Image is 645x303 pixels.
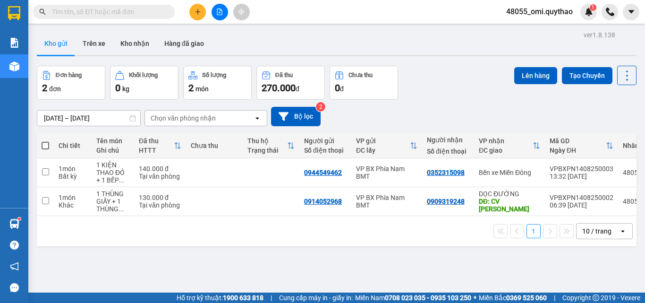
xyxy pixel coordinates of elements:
img: logo-vxr [8,6,20,20]
div: VPBXPN1408250003 [550,165,613,173]
img: warehouse-icon [9,61,19,71]
div: HTTT [139,147,174,154]
div: Số điện thoại [304,147,347,154]
div: Tại văn phòng [139,173,181,180]
div: 1 KIỆN THAO ĐỎ + 1 BẾP GA [96,161,129,184]
div: 1 món [59,194,87,201]
div: ĐC lấy [356,147,410,154]
sup: 1 [590,4,596,11]
div: 1 món [59,165,87,173]
span: aim [238,9,245,15]
div: DỌC ĐƯỜNG [479,190,540,198]
div: Số lượng [202,72,226,78]
div: VP BX Phía Nam BMT [356,165,417,180]
sup: 1 [18,217,21,220]
div: Trạng thái [247,147,287,154]
span: | [554,293,555,303]
span: ... [119,176,125,184]
div: 0944549462 [304,169,342,176]
span: plus [195,9,201,15]
button: Tạo Chuyến [562,67,612,84]
div: Chưa thu [191,142,238,149]
span: Cung cấp máy in - giấy in: [279,293,353,303]
div: VP gửi [356,137,410,145]
button: Khối lượng0kg [110,66,178,100]
div: DĐ: CV THANH LỄ [479,198,540,213]
div: Tại văn phòng [139,201,181,209]
span: 2 [42,82,47,94]
span: kg [122,85,129,93]
button: Hàng đã giao [157,32,212,55]
div: 13:32 [DATE] [550,173,613,180]
button: Trên xe [75,32,113,55]
span: question-circle [10,241,19,250]
span: file-add [216,9,223,15]
span: đ [340,85,344,93]
strong: 1900 633 818 [223,294,263,302]
span: ⚪️ [474,296,476,300]
img: phone-icon [606,8,614,16]
span: 1 [591,4,594,11]
th: Toggle SortBy [474,133,545,158]
div: Đã thu [275,72,293,78]
div: Người nhận [427,136,469,144]
button: Bộ lọc [271,107,321,126]
div: 06:39 [DATE] [550,201,613,209]
div: Khối lượng [129,72,158,78]
div: 0914052968 [304,198,342,205]
div: Mã GD [550,137,606,145]
button: caret-down [623,4,639,20]
span: 0 [115,82,120,94]
svg: open [254,114,261,122]
span: đơn [49,85,61,93]
img: solution-icon [9,38,19,48]
strong: 0369 525 060 [506,294,547,302]
div: VP nhận [479,137,533,145]
div: Đã thu [139,137,174,145]
span: món [195,85,209,93]
input: Tìm tên, số ĐT hoặc mã đơn [52,7,163,17]
button: Lên hàng [514,67,557,84]
button: aim [233,4,250,20]
strong: 0708 023 035 - 0935 103 250 [385,294,471,302]
div: Chưa thu [348,72,373,78]
th: Toggle SortBy [243,133,299,158]
div: Bất kỳ [59,173,87,180]
div: Chi tiết [59,142,87,149]
th: Toggle SortBy [545,133,618,158]
span: | [271,293,272,303]
span: 48055_omi.quythao [499,6,580,17]
div: Đơn hàng [56,72,82,78]
button: 1 [526,224,541,238]
div: Khác [59,201,87,209]
input: Select a date range. [37,111,140,126]
span: search [39,9,46,15]
span: 2 [188,82,194,94]
span: caret-down [627,8,636,16]
button: Kho nhận [113,32,157,55]
div: 10 / trang [582,226,611,236]
div: 0909319248 [427,198,465,205]
div: ĐC giao [479,147,533,154]
div: Người gửi [304,137,347,145]
div: Tên món [96,137,129,145]
div: Thu hộ [247,137,287,145]
sup: 2 [316,102,325,112]
div: Số điện thoại [427,147,469,155]
span: message [10,283,19,292]
button: Đơn hàng2đơn [37,66,105,100]
span: Miền Nam [355,293,471,303]
span: Hỗ trợ kỹ thuật: [177,293,263,303]
img: icon-new-feature [585,8,593,16]
span: đ [296,85,299,93]
div: 1 THÙNG GIẤY + 1 THÙNG XỐP [96,190,129,213]
span: Miền Bắc [479,293,547,303]
div: 140.000 đ [139,165,181,173]
button: Số lượng2món [183,66,252,100]
div: VPBXPN1408250002 [550,194,613,201]
span: notification [10,262,19,271]
span: 0 [335,82,340,94]
div: VP BX Phía Nam BMT [356,194,417,209]
div: 130.000 đ [139,194,181,201]
button: Chưa thu0đ [330,66,398,100]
